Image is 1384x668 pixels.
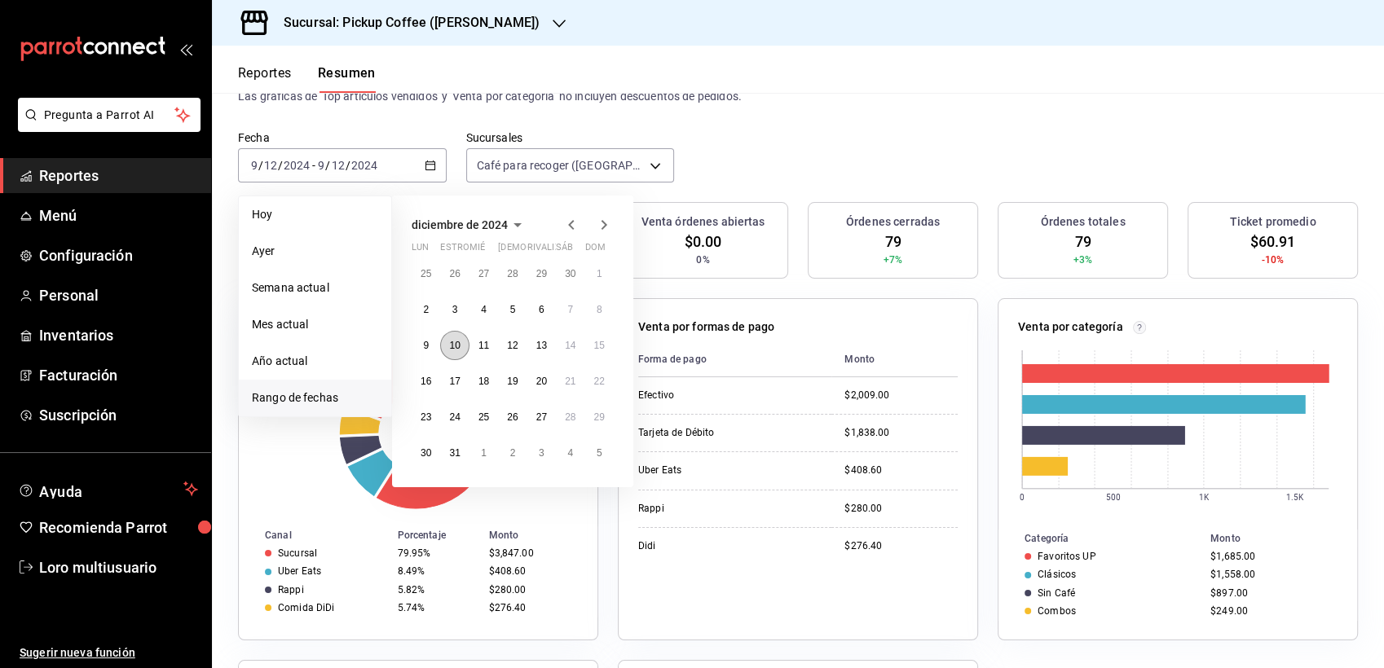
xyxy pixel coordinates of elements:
button: 20 de diciembre de 2024 [527,367,556,396]
button: 21 de diciembre de 2024 [556,367,584,396]
abbr: miércoles [469,242,485,259]
div: Sucursal [278,547,317,559]
button: 17 de diciembre de 2024 [440,367,469,396]
label: Fecha [238,132,447,143]
button: 28 de noviembre de 2024 [498,259,527,288]
button: 29 de diciembre de 2024 [585,402,614,432]
text: 0 [1020,493,1025,502]
button: Pregunta a Parrot AI [18,98,201,132]
button: 3 de enero de 2025 [527,438,556,468]
abbr: 31 de diciembre de 2024 [449,447,460,459]
span: $0.00 [685,231,722,253]
span: Hoy [252,206,378,223]
abbr: 1 de enero de 2025 [481,447,487,459]
span: / [278,159,283,172]
input: ---- [350,159,378,172]
div: Rappi [638,502,801,516]
div: Uber Eats [638,464,801,477]
button: 1 de diciembre de 2024 [585,259,614,288]
button: 11 de diciembre de 2024 [469,331,498,360]
div: Efectivo [638,389,801,402]
div: $897.00 [1210,587,1331,599]
th: Monto [1204,530,1357,547]
input: -- [317,159,325,172]
input: -- [331,159,346,172]
abbr: 16 de diciembre de 2024 [421,376,431,387]
a: Pregunta a Parrot AI [11,118,201,135]
button: 14 de diciembre de 2024 [556,331,584,360]
h3: Órdenes cerradas [846,213,940,231]
abbr: 19 de diciembre de 2024 [507,376,518,387]
abbr: 25 de noviembre de 2024 [421,268,431,279]
div: Rappi [278,584,304,595]
font: Loro multiusuario [39,559,156,576]
span: -10% [1262,253,1285,267]
label: Sucursales [466,132,675,143]
text: 1.5K [1286,493,1304,502]
button: 2 de enero de 2025 [498,438,527,468]
abbr: 13 de diciembre de 2024 [536,340,547,351]
abbr: 5 de enero de 2025 [597,447,602,459]
button: 27 de noviembre de 2024 [469,259,498,288]
abbr: 15 de diciembre de 2024 [594,340,605,351]
div: 79.95% [398,547,476,559]
span: - [312,159,315,172]
div: $2,009.00 [844,389,958,402]
button: 3 de diciembre de 2024 [440,295,469,324]
div: 5.82% [398,584,476,595]
abbr: domingo [585,242,606,259]
abbr: 4 de enero de 2025 [567,447,573,459]
button: Resumen [318,65,376,93]
input: -- [263,159,278,172]
abbr: 26 de diciembre de 2024 [507,411,518,423]
button: 30 de noviembre de 2024 [556,259,584,288]
abbr: 12 de diciembre de 2024 [507,340,518,351]
button: 1 de enero de 2025 [469,438,498,468]
font: Personal [39,287,99,304]
div: $280.00 [844,502,958,516]
div: $408.60 [488,565,571,577]
font: Recomienda Parrot [39,519,167,536]
abbr: lunes [412,242,429,259]
span: / [258,159,263,172]
th: Monto [831,342,958,377]
button: 6 de diciembre de 2024 [527,295,556,324]
abbr: martes [440,242,491,259]
span: / [346,159,350,172]
font: Reportes [39,167,99,184]
abbr: 11 de diciembre de 2024 [478,340,489,351]
abbr: 28 de noviembre de 2024 [507,268,518,279]
th: Categoría [998,530,1204,547]
input: ---- [283,159,311,172]
th: Canal [239,526,391,544]
div: Favoritos UP [1038,551,1096,562]
span: diciembre de 2024 [412,218,508,231]
p: Venta por formas de pago [638,319,774,336]
font: Reportes [238,65,292,81]
span: 79 [884,231,901,253]
div: $276.40 [488,602,571,613]
abbr: 1 de diciembre de 2024 [597,268,602,279]
h3: Órdenes totales [1041,213,1126,231]
font: Inventarios [39,327,113,344]
th: Forma de pago [638,342,831,377]
abbr: 4 de diciembre de 2024 [481,304,487,315]
span: 79 [1074,231,1091,253]
button: 13 de diciembre de 2024 [527,331,556,360]
abbr: 25 de diciembre de 2024 [478,411,489,423]
font: Suscripción [39,407,117,424]
div: Clásicos [1038,569,1076,580]
div: Uber Eats [278,565,321,577]
abbr: 2 de diciembre de 2024 [423,304,429,315]
div: $3,847.00 [488,547,571,559]
font: Sugerir nueva función [20,646,135,659]
div: Didi [638,539,801,553]
div: Tarjeta de Débito [638,426,801,440]
button: diciembre de 2024 [412,215,527,235]
span: Mes actual [252,316,378,333]
button: 9 de diciembre de 2024 [412,331,440,360]
div: $249.00 [1210,605,1331,617]
button: 15 de diciembre de 2024 [585,331,614,360]
abbr: jueves [498,242,594,259]
div: $280.00 [488,584,571,595]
